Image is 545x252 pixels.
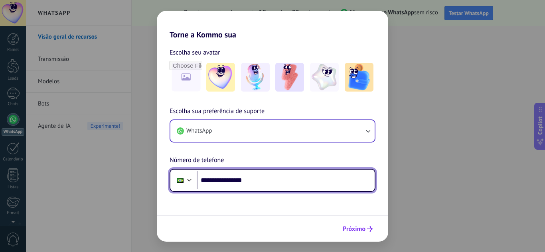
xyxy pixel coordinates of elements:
h2: Torne a Kommo sua [157,11,388,39]
img: -4.jpeg [310,63,339,92]
img: -5.jpeg [345,63,373,92]
span: Número de telefone [170,155,224,166]
img: -3.jpeg [275,63,304,92]
span: Próximo [343,226,365,232]
span: Escolha sua preferência de suporte [170,106,265,117]
span: Escolha seu avatar [170,47,220,58]
img: -2.jpeg [241,63,270,92]
span: WhatsApp [186,127,212,135]
button: Próximo [339,222,376,236]
img: -1.jpeg [206,63,235,92]
div: Brazil: + 55 [173,172,188,189]
button: WhatsApp [170,120,375,142]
